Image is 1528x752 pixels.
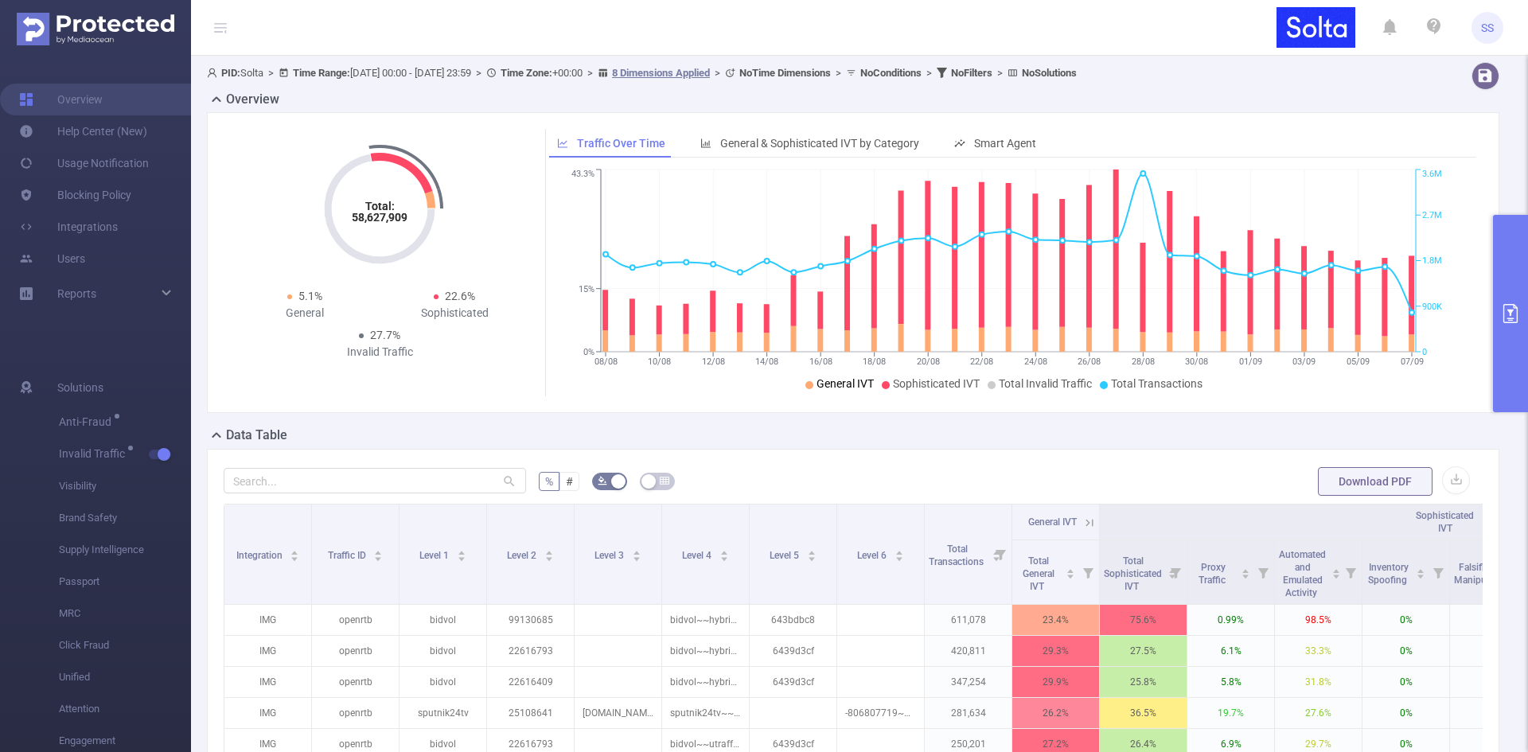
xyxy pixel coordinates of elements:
[1023,555,1054,592] span: Total General IVT
[1066,567,1075,571] i: icon: caret-up
[419,550,451,561] span: Level 1
[1100,698,1187,728] p: 36.5%
[312,698,399,728] p: openrtb
[59,534,191,566] span: Supply Intelligence
[750,636,836,666] p: 6439d3cf
[863,357,886,367] tspan: 18/08
[226,90,279,109] h2: Overview
[893,377,980,390] span: Sophisticated IVT
[700,138,711,149] i: icon: bar-chart
[305,344,454,360] div: Invalid Traffic
[1416,567,1425,576] div: Sort
[19,147,149,179] a: Usage Notification
[1100,605,1187,635] p: 75.6%
[400,698,486,728] p: sputnik24tv
[1241,567,1250,576] div: Sort
[1185,357,1208,367] tspan: 30/08
[1279,549,1326,598] span: Automated and Emulated Activity
[831,67,846,79] span: >
[807,555,816,559] i: icon: caret-down
[895,548,903,553] i: icon: caret-up
[989,505,1012,604] i: Filter menu
[471,67,486,79] span: >
[312,605,399,635] p: openrtb
[1427,540,1449,604] i: Filter menu
[719,548,729,558] div: Sort
[1078,357,1101,367] tspan: 26/08
[1164,540,1187,604] i: Filter menu
[312,667,399,697] p: openrtb
[1199,562,1228,586] span: Proxy Traffic
[594,357,617,367] tspan: 08/08
[925,605,1012,635] p: 611,078
[632,555,641,559] i: icon: caret-down
[1131,357,1154,367] tspan: 28/08
[682,550,714,561] span: Level 4
[1238,357,1261,367] tspan: 01/09
[59,448,131,459] span: Invalid Traffic
[328,550,368,561] span: Traffic ID
[17,13,174,45] img: Protected Media
[457,548,466,553] i: icon: caret-up
[1417,572,1425,577] i: icon: caret-down
[750,667,836,697] p: 6439d3cf
[544,548,553,553] i: icon: caret-up
[571,169,594,180] tspan: 43.3%
[221,67,240,79] b: PID:
[501,67,552,79] b: Time Zone:
[807,548,817,558] div: Sort
[293,67,350,79] b: Time Range:
[352,211,407,224] tspan: 58,627,909
[19,179,131,211] a: Blocking Policy
[1346,357,1369,367] tspan: 05/09
[236,550,285,561] span: Integration
[230,305,380,321] div: General
[583,67,598,79] span: >
[837,698,924,728] p: -806807719~~6649
[770,550,801,561] span: Level 5
[1362,636,1449,666] p: 0%
[970,357,993,367] tspan: 22/08
[19,115,147,147] a: Help Center (New)
[1012,698,1099,728] p: 26.2%
[925,698,1012,728] p: 281,634
[290,555,299,559] i: icon: caret-down
[557,138,568,149] i: icon: line-chart
[1422,347,1427,357] tspan: 0
[1275,636,1362,666] p: 33.3%
[19,84,103,115] a: Overview
[487,636,574,666] p: 22616793
[660,476,669,485] i: icon: table
[57,287,96,300] span: Reports
[1481,12,1494,44] span: SS
[1187,667,1274,697] p: 5.8%
[59,416,117,427] span: Anti-Fraud
[1362,698,1449,728] p: 0%
[1187,698,1274,728] p: 19.7%
[298,290,322,302] span: 5.1%
[312,636,399,666] p: openrtb
[1422,210,1442,220] tspan: 2.7M
[224,667,311,697] p: IMG
[1012,636,1099,666] p: 29.3%
[1275,667,1362,697] p: 31.8%
[290,548,299,558] div: Sort
[59,693,191,725] span: Attention
[807,548,816,553] i: icon: caret-up
[1362,667,1449,697] p: 0%
[263,67,279,79] span: >
[207,68,221,78] i: icon: user
[809,357,832,367] tspan: 16/08
[1077,540,1099,604] i: Filter menu
[365,200,395,212] tspan: Total:
[370,329,400,341] span: 27.7%
[1339,540,1362,604] i: Filter menu
[648,357,671,367] tspan: 10/08
[750,605,836,635] p: 643bdbc8
[457,555,466,559] i: icon: caret-down
[1012,605,1099,635] p: 23.4%
[59,629,191,661] span: Click Fraud
[974,137,1036,150] span: Smart Agent
[701,357,724,367] tspan: 12/08
[507,550,539,561] span: Level 2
